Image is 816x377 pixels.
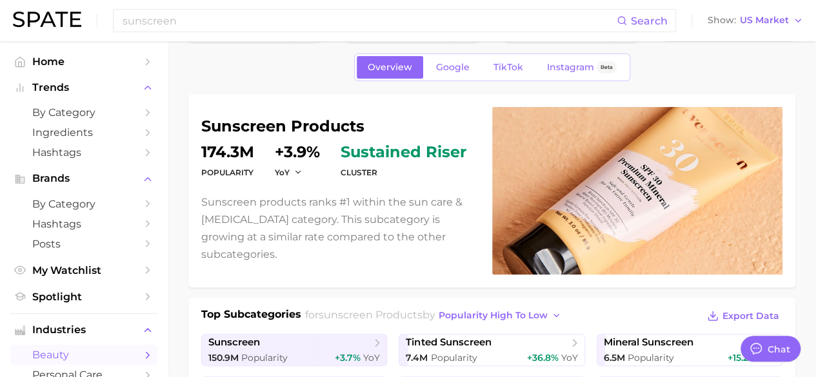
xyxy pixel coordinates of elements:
[357,56,423,79] a: Overview
[32,324,135,336] span: Industries
[208,336,260,349] span: sunscreen
[32,55,135,68] span: Home
[32,218,135,230] span: Hashtags
[10,169,157,188] button: Brands
[335,352,361,363] span: +3.7%
[561,352,578,363] span: YoY
[10,320,157,340] button: Industries
[430,352,477,363] span: Popularity
[32,291,135,303] span: Spotlight
[406,336,491,349] span: tinted sunscreen
[10,102,157,122] a: by Category
[759,352,775,363] span: YoY
[628,352,674,363] span: Popularity
[201,119,477,134] h1: sunscreen products
[536,56,628,79] a: InstagramBeta
[201,307,301,326] h1: Top Subcategories
[604,336,693,349] span: mineral sunscreen
[368,62,412,73] span: Overview
[10,260,157,280] a: My Watchlist
[527,352,559,363] span: +36.8%
[483,56,534,79] a: TikTok
[275,167,290,178] span: YoY
[275,167,303,178] button: YoY
[32,106,135,119] span: by Category
[722,311,779,322] span: Export Data
[439,310,548,321] span: popularity high to low
[728,352,756,363] span: +15.2%
[631,15,668,27] span: Search
[32,198,135,210] span: by Category
[10,287,157,307] a: Spotlight
[704,12,806,29] button: ShowUS Market
[341,144,466,160] span: sustained riser
[241,352,288,363] span: Popularity
[208,352,239,363] span: 150.9m
[604,352,625,363] span: 6.5m
[597,334,782,366] a: mineral sunscreen6.5m Popularity+15.2% YoY
[10,52,157,72] a: Home
[13,12,81,27] img: SPATE
[406,352,428,363] span: 7.4m
[201,165,254,180] dt: Popularity
[10,78,157,97] button: Trends
[275,144,320,160] dd: +3.9%
[319,309,423,321] span: sunscreen products
[10,214,157,234] a: Hashtags
[435,307,565,324] button: popularity high to low
[493,62,523,73] span: TikTok
[32,349,135,361] span: beauty
[10,142,157,162] a: Hashtags
[341,165,466,180] dt: cluster
[740,17,789,24] span: US Market
[10,194,157,214] a: by Category
[121,10,617,32] input: Search here for a brand, industry, or ingredient
[32,82,135,93] span: Trends
[547,62,594,73] span: Instagram
[399,334,584,366] a: tinted sunscreen7.4m Popularity+36.8% YoY
[201,193,477,264] p: Sunscreen products ranks #1 within the sun care & [MEDICAL_DATA] category. This subcategory is gr...
[436,62,470,73] span: Google
[10,122,157,142] a: Ingredients
[363,352,380,363] span: YoY
[425,56,481,79] a: Google
[32,173,135,184] span: Brands
[32,238,135,250] span: Posts
[10,345,157,365] a: beauty
[305,309,565,321] span: for by
[10,234,157,254] a: Posts
[32,146,135,159] span: Hashtags
[32,126,135,139] span: Ingredients
[32,264,135,276] span: My Watchlist
[201,144,254,160] dd: 174.3m
[708,17,736,24] span: Show
[704,307,782,325] button: Export Data
[601,62,613,73] span: Beta
[201,334,387,366] a: sunscreen150.9m Popularity+3.7% YoY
